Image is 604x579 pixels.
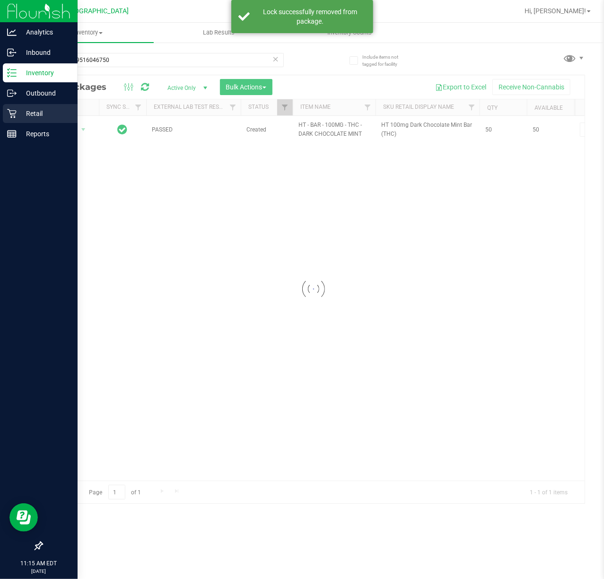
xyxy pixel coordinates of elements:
div: Lock successfully removed from package. [255,7,366,26]
p: 11:15 AM EDT [4,559,73,568]
a: Lab Results [154,23,285,43]
input: Search Package ID, Item Name, SKU, Lot or Part Number... [42,53,284,67]
a: Inventory [23,23,154,43]
inline-svg: Reports [7,129,17,139]
span: Clear [272,53,279,65]
p: Outbound [17,88,73,99]
p: Retail [17,108,73,119]
span: Lab Results [190,28,247,37]
p: [DATE] [4,568,73,575]
inline-svg: Inventory [7,68,17,78]
span: Hi, [PERSON_NAME]! [525,7,586,15]
inline-svg: Outbound [7,88,17,98]
iframe: Resource center [9,503,38,532]
inline-svg: Inbound [7,48,17,57]
p: Inbound [17,47,73,58]
p: Reports [17,128,73,140]
inline-svg: Retail [7,109,17,118]
p: Analytics [17,26,73,38]
span: Include items not tagged for facility [362,53,410,68]
span: [GEOGRAPHIC_DATA] [64,7,129,15]
span: Inventory [23,28,154,37]
inline-svg: Analytics [7,27,17,37]
p: Inventory [17,67,73,79]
